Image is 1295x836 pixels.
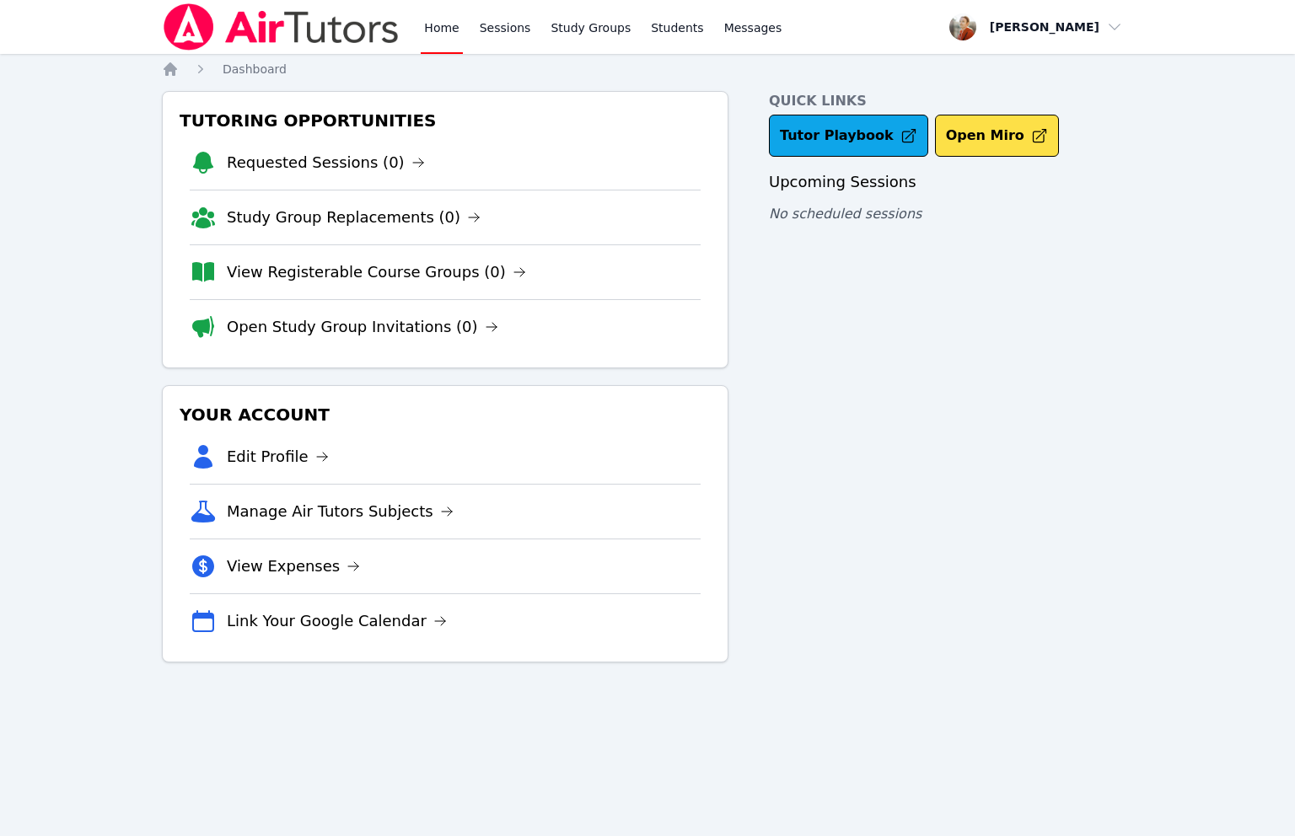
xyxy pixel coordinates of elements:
h3: Tutoring Opportunities [176,105,714,136]
a: Link Your Google Calendar [227,609,447,633]
span: Messages [724,19,782,36]
h4: Quick Links [769,91,1133,111]
a: Dashboard [223,61,287,78]
a: Requested Sessions (0) [227,151,425,174]
nav: Breadcrumb [162,61,1133,78]
a: Tutor Playbook [769,115,928,157]
h3: Your Account [176,399,714,430]
a: Open Study Group Invitations (0) [227,315,498,339]
img: Air Tutors [162,3,400,51]
a: View Expenses [227,555,360,578]
a: Study Group Replacements (0) [227,206,481,229]
span: Dashboard [223,62,287,76]
span: No scheduled sessions [769,206,922,222]
a: Edit Profile [227,445,329,469]
button: Open Miro [935,115,1059,157]
h3: Upcoming Sessions [769,170,1133,194]
a: View Registerable Course Groups (0) [227,260,526,284]
a: Manage Air Tutors Subjects [227,500,454,523]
